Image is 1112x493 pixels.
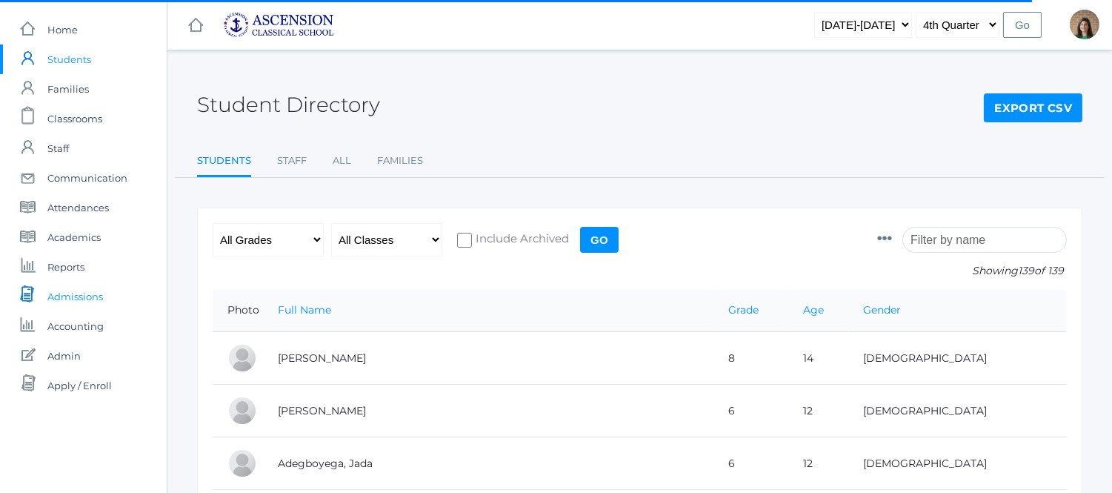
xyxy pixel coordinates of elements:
[713,385,788,437] td: 6
[47,341,81,371] span: Admin
[713,437,788,490] td: 6
[902,227,1067,253] input: Filter by name
[728,303,759,317] a: Grade
[263,437,713,490] td: Adegboyega, Jada
[984,93,1082,123] a: Export CSV
[713,332,788,385] td: 8
[47,15,78,44] span: Home
[47,74,89,104] span: Families
[277,146,307,176] a: Staff
[47,44,91,74] span: Students
[457,233,472,248] input: Include Archived
[788,385,848,437] td: 12
[1070,10,1099,39] div: Jenna Adams
[47,282,103,311] span: Admissions
[227,449,257,478] div: Jada Adegboyega
[848,437,1067,490] td: [DEMOGRAPHIC_DATA]
[803,303,824,317] a: Age
[223,12,334,38] img: ascension-logo-blue-113fc29133de2fb5813e50b71547a291c5fdb7962bf76d49838a2a14a36269ea.jpg
[47,311,104,341] span: Accounting
[580,227,619,253] input: Go
[47,371,112,400] span: Apply / Enroll
[788,437,848,490] td: 12
[263,332,713,385] td: [PERSON_NAME]
[47,222,101,252] span: Academics
[47,133,69,163] span: Staff
[263,385,713,437] td: [PERSON_NAME]
[848,385,1067,437] td: [DEMOGRAPHIC_DATA]
[47,193,109,222] span: Attendances
[1003,12,1042,38] input: Go
[278,303,331,317] a: Full Name
[848,332,1067,385] td: [DEMOGRAPHIC_DATA]
[377,146,423,176] a: Families
[197,93,380,116] h2: Student Directory
[472,231,569,249] span: Include Archived
[47,163,127,193] span: Communication
[227,343,257,373] div: Carly Adams
[877,263,1067,279] p: Showing of 139
[197,146,251,178] a: Students
[213,289,263,332] th: Photo
[47,104,102,133] span: Classrooms
[227,396,257,426] div: Levi Adams
[863,303,901,317] a: Gender
[1018,264,1034,277] span: 139
[333,146,351,176] a: All
[47,252,84,282] span: Reports
[788,332,848,385] td: 14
